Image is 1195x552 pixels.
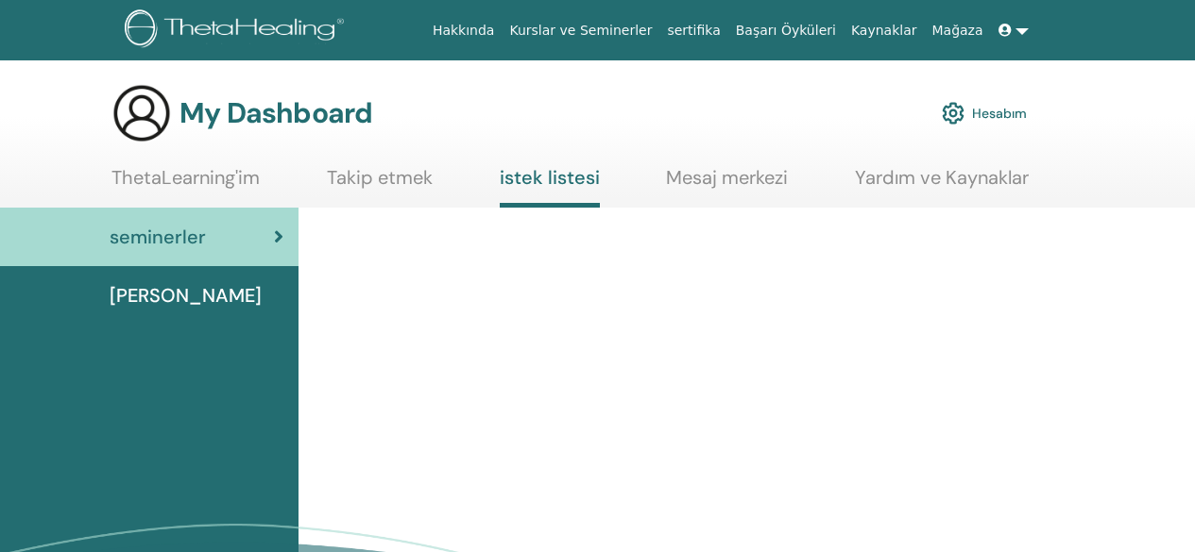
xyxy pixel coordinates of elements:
a: Hesabım [942,92,1027,134]
span: seminerler [110,223,206,251]
a: ThetaLearning'im [111,166,260,203]
a: Hakkında [425,13,503,48]
a: Mağaza [924,13,990,48]
a: Yardım ve Kaynaklar [855,166,1029,203]
img: cog.svg [942,97,965,129]
a: Kaynaklar [844,13,925,48]
a: Başarı Öyküleri [728,13,844,48]
img: generic-user-icon.jpg [111,83,172,143]
a: Kurslar ve Seminerler [502,13,659,48]
img: logo.png [125,9,350,52]
a: istek listesi [500,166,600,208]
a: sertifika [659,13,727,48]
a: Mesaj merkezi [666,166,788,203]
h3: My Dashboard [179,96,372,130]
span: [PERSON_NAME] [110,281,262,309]
a: Takip etmek [327,166,433,203]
